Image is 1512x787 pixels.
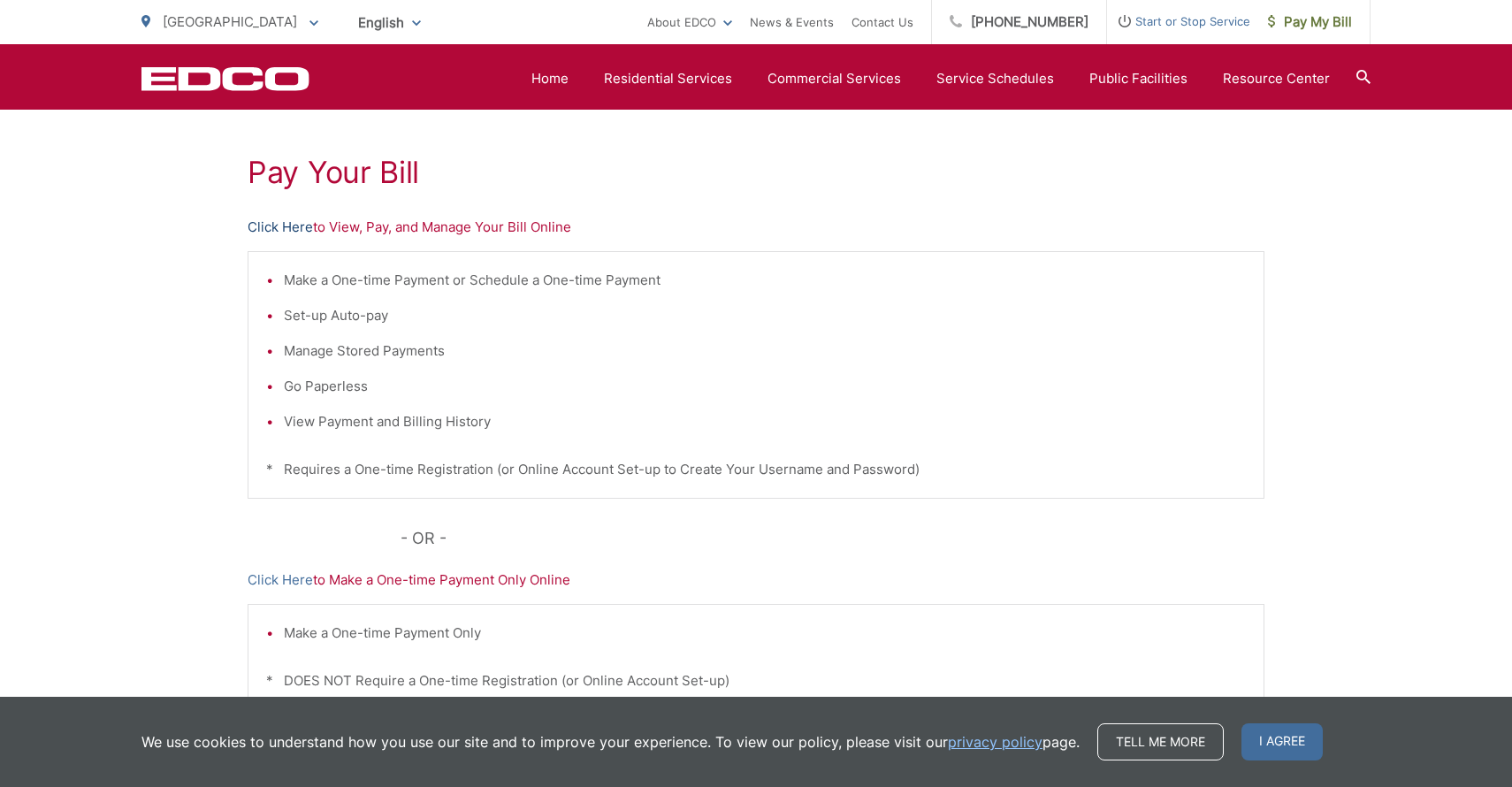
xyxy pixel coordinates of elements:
[163,13,297,30] span: [GEOGRAPHIC_DATA]
[248,217,1264,238] p: to View, Pay, and Manage Your Bill Online
[1268,11,1352,33] span: Pay My Bill
[1223,68,1330,89] a: Resource Center
[750,11,834,33] a: News & Events
[647,11,732,33] a: About EDCO
[248,155,1264,190] h1: Pay Your Bill
[345,7,434,38] span: English
[248,217,313,238] a: Click Here
[401,525,1265,552] p: - OR -
[248,569,313,591] a: Click Here
[284,270,1246,291] li: Make a One-time Payment or Schedule a One-time Payment
[851,11,913,33] a: Contact Us
[266,670,1246,691] p: * DOES NOT Require a One-time Registration (or Online Account Set-up)
[141,731,1080,753] p: We use cookies to understand how you use our site and to improve your experience. To view our pol...
[604,68,732,89] a: Residential Services
[936,68,1054,89] a: Service Schedules
[284,376,1246,397] li: Go Paperless
[1097,723,1224,760] a: Tell me more
[948,731,1042,753] a: privacy policy
[284,411,1246,432] li: View Payment and Billing History
[141,66,309,91] a: EDCD logo. Return to the homepage.
[248,569,1264,591] p: to Make a One-time Payment Only Online
[767,68,901,89] a: Commercial Services
[266,459,1246,480] p: * Requires a One-time Registration (or Online Account Set-up to Create Your Username and Password)
[1089,68,1187,89] a: Public Facilities
[284,340,1246,362] li: Manage Stored Payments
[284,623,1246,644] li: Make a One-time Payment Only
[284,305,1246,326] li: Set-up Auto-pay
[531,68,569,89] a: Home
